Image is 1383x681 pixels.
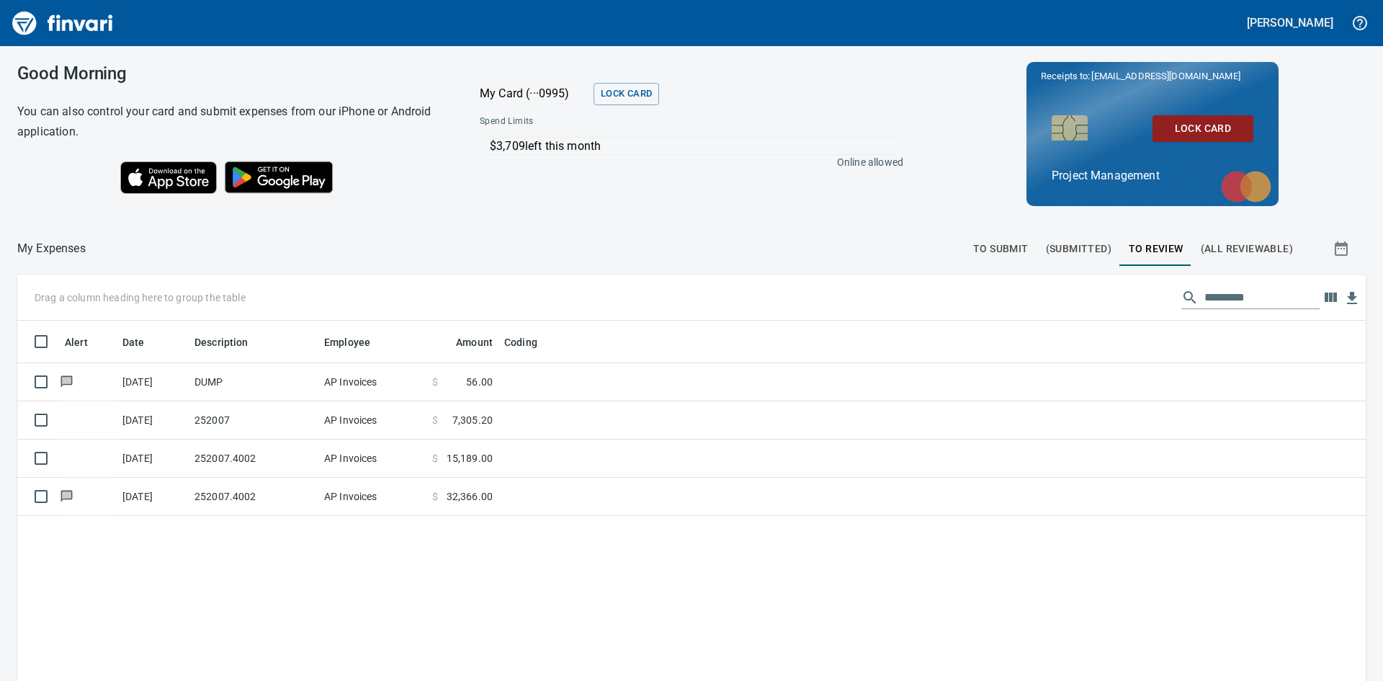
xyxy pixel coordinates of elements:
[1041,69,1264,84] p: Receipts to:
[1201,240,1293,258] span: (All Reviewable)
[480,85,588,102] p: My Card (···0995)
[504,334,556,351] span: Coding
[456,334,493,351] span: Amount
[432,375,438,389] span: $
[117,363,189,401] td: [DATE]
[324,334,389,351] span: Employee
[59,377,74,386] span: Has messages
[1320,231,1366,266] button: Show transactions within a particular date range
[601,86,652,102] span: Lock Card
[194,334,249,351] span: Description
[59,491,74,501] span: Has messages
[318,440,426,478] td: AP Invoices
[65,334,88,351] span: Alert
[122,334,145,351] span: Date
[594,83,659,105] button: Lock Card
[117,478,189,516] td: [DATE]
[117,440,189,478] td: [DATE]
[194,334,267,351] span: Description
[189,440,318,478] td: 252007.4002
[122,334,164,351] span: Date
[1164,120,1242,138] span: Lock Card
[452,413,493,427] span: 7,305.20
[117,401,189,440] td: [DATE]
[504,334,537,351] span: Coding
[189,363,318,401] td: DUMP
[1152,115,1253,142] button: Lock Card
[17,63,444,84] h3: Good Morning
[1320,287,1341,308] button: Choose columns to display
[318,363,426,401] td: AP Invoices
[17,240,86,257] p: My Expenses
[447,451,493,466] span: 15,189.00
[17,240,86,257] nav: breadcrumb
[1090,69,1241,83] span: [EMAIL_ADDRESS][DOMAIN_NAME]
[973,240,1029,258] span: To Submit
[432,413,438,427] span: $
[432,451,438,466] span: $
[189,401,318,440] td: 252007
[1247,15,1333,30] h5: [PERSON_NAME]
[1046,240,1111,258] span: (Submitted)
[9,6,117,40] img: Finvari
[1243,12,1337,34] button: [PERSON_NAME]
[120,161,217,194] img: Download on the App Store
[65,334,107,351] span: Alert
[35,290,246,305] p: Drag a column heading here to group the table
[468,155,903,169] p: Online allowed
[1052,167,1253,184] p: Project Management
[466,375,493,389] span: 56.00
[318,401,426,440] td: AP Invoices
[189,478,318,516] td: 252007.4002
[1214,164,1279,210] img: mastercard.svg
[432,489,438,504] span: $
[490,138,896,155] p: $3,709 left this month
[437,334,493,351] span: Amount
[324,334,370,351] span: Employee
[217,153,341,201] img: Get it on Google Play
[1129,240,1183,258] span: To Review
[318,478,426,516] td: AP Invoices
[447,489,493,504] span: 32,366.00
[480,115,717,129] span: Spend Limits
[17,102,444,142] h6: You can also control your card and submit expenses from our iPhone or Android application.
[1341,288,1363,309] button: Download Table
